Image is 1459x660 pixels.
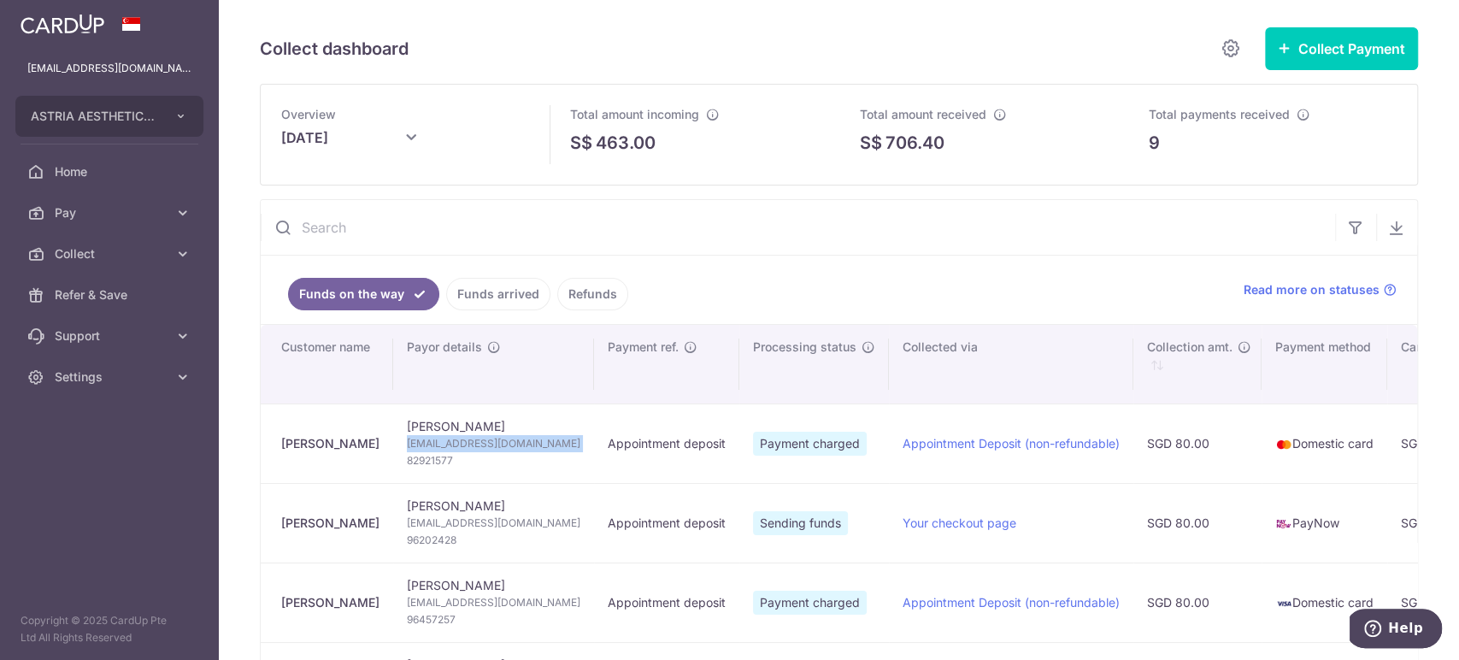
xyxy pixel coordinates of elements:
[393,483,594,563] td: [PERSON_NAME]
[594,483,739,563] td: Appointment deposit
[15,96,203,137] button: ASTRIA AESTHETICS PTE. LTD.
[407,339,482,356] span: Payor details
[570,130,592,156] span: S$
[903,436,1120,451] a: Appointment Deposit (non-refundable)
[889,325,1133,404] th: Collected via
[55,368,168,386] span: Settings
[281,594,379,611] div: [PERSON_NAME]
[393,325,594,404] th: Payor details
[281,107,336,121] span: Overview
[1133,404,1262,483] td: SGD 80.00
[885,130,944,156] p: 706.40
[1244,281,1380,298] span: Read more on statuses
[1275,595,1292,612] img: visa-sm-192604c4577d2d35970c8ed26b86981c2741ebd56154ab54ad91a526f0f24972.png
[594,325,739,404] th: Payment ref.
[753,339,856,356] span: Processing status
[596,130,656,156] p: 463.00
[739,325,889,404] th: Processing status
[570,107,699,121] span: Total amount incoming
[407,515,580,532] span: [EMAIL_ADDRESS][DOMAIN_NAME]
[753,432,867,456] span: Payment charged
[21,14,104,34] img: CardUp
[393,563,594,642] td: [PERSON_NAME]
[288,278,439,310] a: Funds on the way
[393,404,594,483] td: [PERSON_NAME]
[1262,325,1387,404] th: Payment method
[1149,107,1290,121] span: Total payments received
[1262,563,1387,642] td: Domestic card
[1149,130,1160,156] p: 9
[1350,609,1442,651] iframe: Opens a widget where you can find more information
[557,278,628,310] a: Refunds
[1262,404,1387,483] td: Domestic card
[1244,281,1397,298] a: Read more on statuses
[1133,563,1262,642] td: SGD 80.00
[27,60,191,77] p: [EMAIL_ADDRESS][DOMAIN_NAME]
[55,327,168,345] span: Support
[55,245,168,262] span: Collect
[1133,483,1262,563] td: SGD 80.00
[1133,325,1262,404] th: Collection amt. : activate to sort column ascending
[407,435,580,452] span: [EMAIL_ADDRESS][DOMAIN_NAME]
[261,200,1335,255] input: Search
[1275,516,1292,533] img: paynow-md-4fe65508ce96feda548756c5ee0e473c78d4820b8ea51387c6e4ad89e58a5e61.png
[1275,436,1292,453] img: mastercard-sm-87a3fd1e0bddd137fecb07648320f44c262e2538e7db6024463105ddbc961eb2.png
[608,339,679,356] span: Payment ref.
[407,452,580,469] span: 82921577
[903,516,1016,530] a: Your checkout page
[446,278,550,310] a: Funds arrived
[407,611,580,628] span: 96457257
[38,12,74,27] span: Help
[55,204,168,221] span: Pay
[1262,483,1387,563] td: PayNow
[407,532,580,549] span: 96202428
[281,435,379,452] div: [PERSON_NAME]
[753,591,867,615] span: Payment charged
[55,286,168,303] span: Refer & Save
[1147,339,1233,356] span: Collection amt.
[860,130,882,156] span: S$
[55,163,168,180] span: Home
[860,107,986,121] span: Total amount received
[594,563,739,642] td: Appointment deposit
[1265,27,1418,70] button: Collect Payment
[594,404,739,483] td: Appointment deposit
[281,515,379,532] div: [PERSON_NAME]
[261,325,393,404] th: Customer name
[753,511,848,535] span: Sending funds
[260,35,409,62] h5: Collect dashboard
[407,594,580,611] span: [EMAIL_ADDRESS][DOMAIN_NAME]
[903,595,1120,610] a: Appointment Deposit (non-refundable)
[31,108,157,125] span: ASTRIA AESTHETICS PTE. LTD.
